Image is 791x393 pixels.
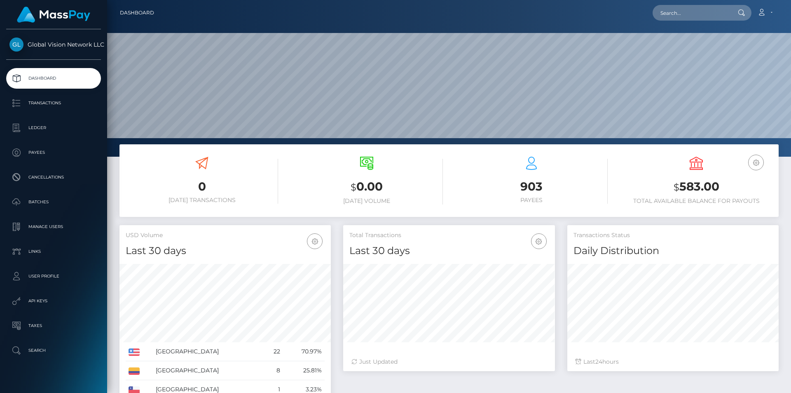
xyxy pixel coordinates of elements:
[263,342,283,361] td: 22
[9,97,98,109] p: Transactions
[6,142,101,163] a: Payees
[349,244,548,258] h4: Last 30 days
[283,361,325,380] td: 25.81%
[17,7,90,23] img: MassPay Logo
[6,167,101,188] a: Cancellations
[351,358,546,366] div: Just Updated
[129,367,140,375] img: CO.png
[6,241,101,262] a: Links
[290,198,443,205] h6: [DATE] Volume
[351,181,356,193] small: $
[653,5,730,21] input: Search...
[9,38,23,52] img: Global Vision Network LLC
[9,245,98,258] p: Links
[6,291,101,311] a: API Keys
[455,197,608,204] h6: Payees
[126,231,325,240] h5: USD Volume
[9,270,98,282] p: User Profile
[620,198,772,205] h6: Total Available Balance for Payouts
[674,181,679,193] small: $
[6,315,101,336] a: Taxes
[9,146,98,159] p: Payees
[6,266,101,287] a: User Profile
[9,72,98,85] p: Dashboard
[9,122,98,134] p: Ledger
[126,179,278,195] h3: 0
[9,171,98,184] p: Cancellations
[153,361,263,380] td: [GEOGRAPHIC_DATA]
[595,358,602,365] span: 24
[573,244,772,258] h4: Daily Distribution
[6,217,101,237] a: Manage Users
[6,41,101,48] span: Global Vision Network LLC
[6,192,101,212] a: Batches
[263,361,283,380] td: 8
[283,342,325,361] td: 70.97%
[6,93,101,113] a: Transactions
[6,118,101,138] a: Ledger
[9,344,98,357] p: Search
[6,340,101,361] a: Search
[9,196,98,208] p: Batches
[455,179,608,195] h3: 903
[126,244,325,258] h4: Last 30 days
[153,342,263,361] td: [GEOGRAPHIC_DATA]
[6,68,101,89] a: Dashboard
[573,231,772,240] h5: Transactions Status
[9,221,98,233] p: Manage Users
[9,295,98,307] p: API Keys
[349,231,548,240] h5: Total Transactions
[576,358,770,366] div: Last hours
[620,179,772,195] h3: 583.00
[129,348,140,356] img: US.png
[290,179,443,195] h3: 0.00
[9,320,98,332] p: Taxes
[126,197,278,204] h6: [DATE] Transactions
[120,4,154,21] a: Dashboard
